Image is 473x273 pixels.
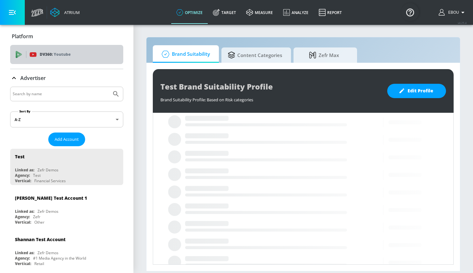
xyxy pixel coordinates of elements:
a: measure [241,1,278,24]
button: Add Account [48,133,85,146]
div: Financial Services [34,178,66,183]
div: Retail [34,261,44,266]
div: Test [15,154,24,160]
div: Platform [10,27,123,45]
span: Content Categories [228,47,282,63]
div: Linked as: [15,209,34,214]
div: Advertiser [10,69,123,87]
div: Agency: [15,255,30,261]
div: [PERSON_NAME] Test Account 1 [15,195,87,201]
div: Zefr Demos [37,167,58,173]
button: Edit Profile [387,84,446,98]
a: Atrium [50,8,80,17]
div: Vertical: [15,219,31,225]
a: optimize [171,1,208,24]
p: DV360: [40,51,71,58]
p: Youtube [54,51,71,58]
a: Target [208,1,241,24]
div: Zefr [33,214,40,219]
div: [PERSON_NAME] Test Account 1Linked as:Zefr DemosAgency:ZefrVertical:Other [10,190,123,226]
div: Vertical: [15,261,31,266]
div: Zefr Demos [37,209,58,214]
div: Agency: [15,214,30,219]
div: TestLinked as:Zefr DemosAgency:TestVertical:Financial Services [10,149,123,185]
div: #1 Media Agency in the World [33,255,86,261]
div: Brand Suitability Profile: Based on Risk categories [160,94,381,103]
div: A-Z [10,111,123,127]
span: Edit Profile [400,87,433,95]
span: Brand Suitability [159,47,210,62]
div: Zefr Demos [37,250,58,255]
a: Analyze [278,1,314,24]
div: Vertical: [15,178,31,183]
p: Advertiser [20,75,46,82]
div: Linked as: [15,250,34,255]
label: Sort By [18,109,32,113]
div: Shannan Test Account [15,236,65,242]
span: v 4.25.4 [458,21,467,25]
span: login as: ebou.njie@zefr.com [446,10,459,15]
input: Search by name [13,90,109,98]
p: Platform [12,33,33,40]
span: Add Account [55,136,79,143]
div: Agency: [15,173,30,178]
div: Other [34,219,44,225]
button: Ebou [439,9,467,16]
a: Report [314,1,347,24]
div: Atrium [62,10,80,15]
div: Test [33,173,41,178]
button: Open Resource Center [401,3,419,21]
span: Zefr Max [300,47,348,63]
div: Shannan Test AccountLinked as:Zefr DemosAgency:#1 Media Agency in the WorldVertical:Retail [10,232,123,268]
div: DV360: Youtube [10,45,123,64]
div: Linked as: [15,167,34,173]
